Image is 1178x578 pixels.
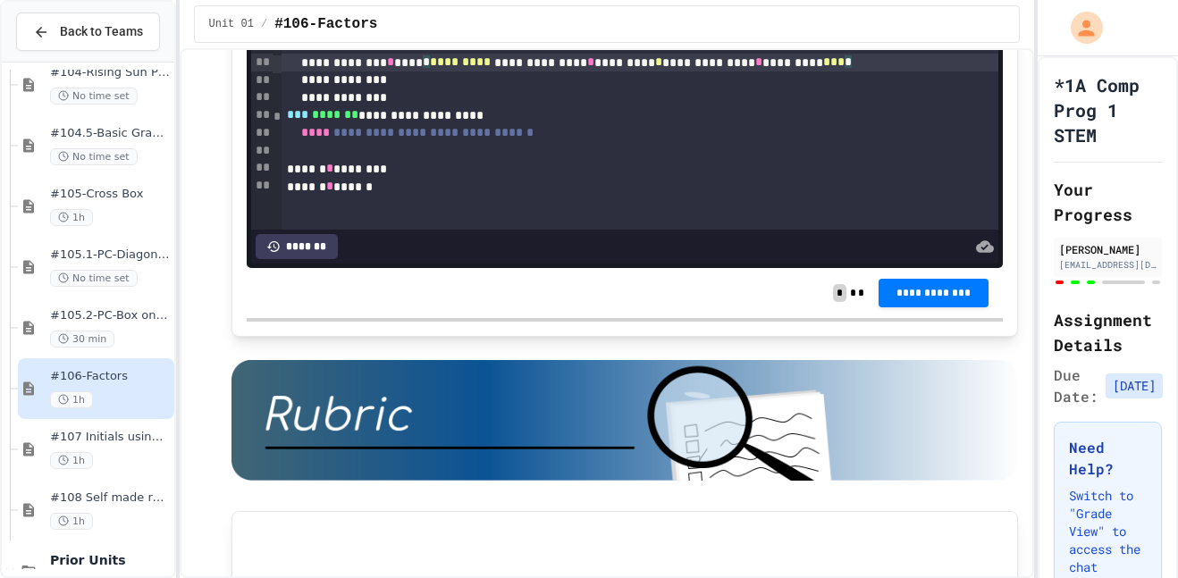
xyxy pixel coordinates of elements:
h2: Assignment Details [1054,307,1162,357]
span: #106-Factors [50,369,171,384]
span: [DATE] [1106,373,1163,398]
span: #106-Factors [274,13,377,35]
span: No time set [50,148,138,165]
span: 30 min [50,331,114,348]
span: #107 Initials using shapes [50,430,171,445]
h2: Your Progress [1054,177,1162,227]
span: Due Date: [1054,364,1098,407]
span: #104.5-Basic Graphics Review [50,126,171,141]
button: Back to Teams [16,13,160,51]
div: [EMAIL_ADDRESS][DOMAIN_NAME] [1059,258,1157,272]
span: Prior Units [50,552,171,568]
h1: *1A Comp Prog 1 STEM [1054,72,1162,147]
span: #108 Self made review (15pts) [50,490,171,506]
span: #105.2-PC-Box on Box [50,308,171,323]
span: No time set [50,88,138,105]
span: 1h [50,209,93,226]
span: Unit 01 [209,17,254,31]
span: #105.1-PC-Diagonal line [50,247,171,263]
span: 1h [50,513,93,530]
span: Back to Teams [60,22,143,41]
span: #104-Rising Sun Plus [50,65,171,80]
div: [PERSON_NAME] [1059,241,1157,257]
span: 1h [50,391,93,408]
div: My Account [1052,7,1107,48]
span: 1h [50,452,93,469]
span: / [261,17,267,31]
span: No time set [50,270,138,287]
h3: Need Help? [1069,437,1147,480]
span: #105-Cross Box [50,187,171,202]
